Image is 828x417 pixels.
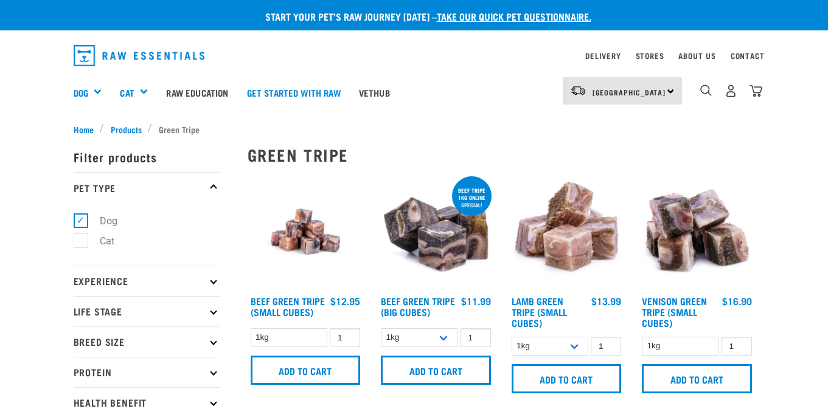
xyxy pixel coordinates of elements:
[157,68,237,117] a: Raw Education
[512,298,567,325] a: Lamb Green Tripe (Small Cubes)
[74,123,755,136] nav: breadcrumbs
[80,233,119,249] label: Cat
[585,53,621,58] a: Delivery
[725,84,737,97] img: user.png
[74,86,88,100] a: Dog
[639,174,755,290] img: 1079 Green Tripe Venison 01
[350,68,399,117] a: Vethub
[381,298,455,314] a: Beef Green Tripe (Big Cubes)
[591,295,621,306] div: $13.99
[74,142,220,172] p: Filter products
[570,85,586,96] img: van-moving.png
[461,295,491,306] div: $11.99
[251,356,361,385] input: Add to cart
[452,181,492,214] div: Beef tripe 1kg online special!
[238,68,350,117] a: Get started with Raw
[722,295,752,306] div: $16.90
[74,357,220,387] p: Protein
[378,174,494,290] img: 1044 Green Tripe Beef
[330,295,360,306] div: $12.95
[636,53,664,58] a: Stores
[437,13,591,19] a: take our quick pet questionnaire.
[74,123,100,136] a: Home
[74,296,220,326] p: Life Stage
[512,364,622,393] input: Add to cart
[74,172,220,202] p: Pet Type
[251,298,325,314] a: Beef Green Tripe (Small Cubes)
[74,123,94,136] span: Home
[731,53,765,58] a: Contact
[642,364,752,393] input: Add to cart
[80,213,122,229] label: Dog
[248,145,755,164] h2: Green Tripe
[591,337,621,356] input: 1
[750,84,762,97] img: home-icon@2x.png
[104,123,148,136] a: Products
[700,84,712,96] img: home-icon-1@2x.png
[593,90,666,94] span: [GEOGRAPHIC_DATA]
[642,298,707,325] a: Venison Green Tripe (Small Cubes)
[74,326,220,357] p: Breed Size
[381,356,491,385] input: Add to cart
[461,328,491,347] input: 1
[74,266,220,296] p: Experience
[64,40,765,71] nav: dropdown navigation
[330,328,360,347] input: 1
[248,174,364,290] img: Beef Tripe Bites 1634
[509,174,625,290] img: 1133 Green Tripe Lamb Small Cubes 01
[722,337,752,356] input: 1
[111,123,142,136] span: Products
[74,45,205,66] img: Raw Essentials Logo
[120,86,134,100] a: Cat
[678,53,715,58] a: About Us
